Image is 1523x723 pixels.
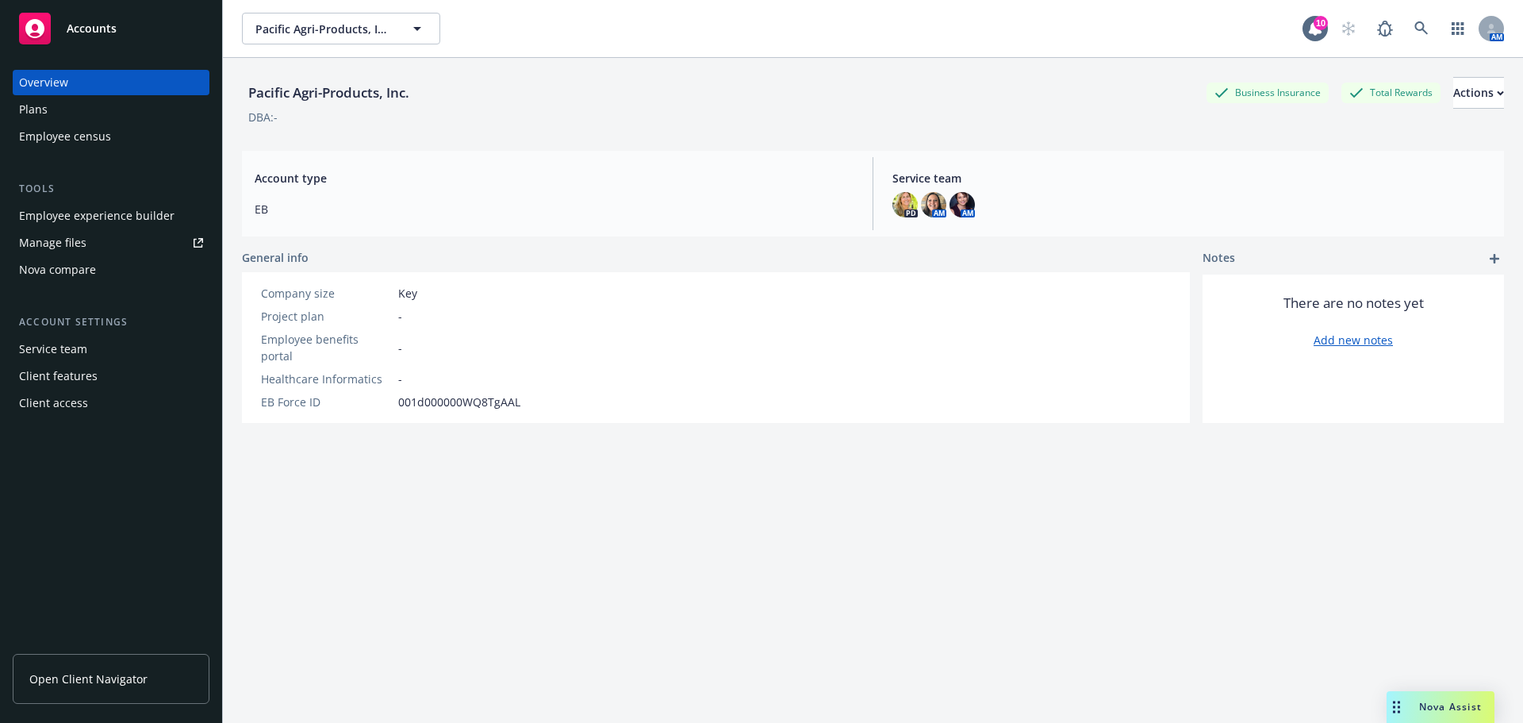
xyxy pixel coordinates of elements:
[19,363,98,389] div: Client features
[1314,332,1393,348] a: Add new notes
[261,285,392,302] div: Company size
[13,97,209,122] a: Plans
[19,97,48,122] div: Plans
[921,192,946,217] img: photo
[1341,83,1441,102] div: Total Rewards
[1369,13,1401,44] a: Report a Bug
[261,308,392,325] div: Project plan
[1406,13,1437,44] a: Search
[67,22,117,35] span: Accounts
[892,170,1491,187] span: Service team
[13,390,209,416] a: Client access
[1283,294,1424,313] span: There are no notes yet
[13,363,209,389] a: Client features
[242,249,309,266] span: General info
[19,124,111,149] div: Employee census
[248,109,278,125] div: DBA: -
[13,181,209,197] div: Tools
[398,308,402,325] span: -
[1314,16,1328,30] div: 10
[13,70,209,95] a: Overview
[1442,13,1474,44] a: Switch app
[1387,691,1494,723] button: Nova Assist
[261,371,392,387] div: Healthcare Informatics
[13,124,209,149] a: Employee census
[1419,700,1482,713] span: Nova Assist
[398,371,402,387] span: -
[1453,77,1504,109] button: Actions
[13,314,209,330] div: Account settings
[13,230,209,256] a: Manage files
[261,394,392,410] div: EB Force ID
[19,390,88,416] div: Client access
[13,6,209,51] a: Accounts
[1207,83,1329,102] div: Business Insurance
[13,257,209,283] a: Nova compare
[13,337,209,362] a: Service team
[19,337,87,362] div: Service team
[242,83,416,103] div: Pacific Agri-Products, Inc.
[19,203,175,229] div: Employee experience builder
[1203,249,1235,268] span: Notes
[19,230,86,256] div: Manage files
[398,394,520,410] span: 001d000000WQ8TgAAL
[242,13,440,44] button: Pacific Agri-Products, Inc.
[255,201,854,217] span: EB
[398,340,402,356] span: -
[29,671,148,687] span: Open Client Navigator
[255,170,854,187] span: Account type
[261,331,392,364] div: Employee benefits portal
[1453,78,1504,108] div: Actions
[1387,691,1406,723] div: Drag to move
[949,192,975,217] img: photo
[19,257,96,283] div: Nova compare
[892,192,918,217] img: photo
[13,203,209,229] a: Employee experience builder
[1333,13,1364,44] a: Start snowing
[255,21,393,37] span: Pacific Agri-Products, Inc.
[1485,249,1504,268] a: add
[19,70,68,95] div: Overview
[398,285,417,302] span: Key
